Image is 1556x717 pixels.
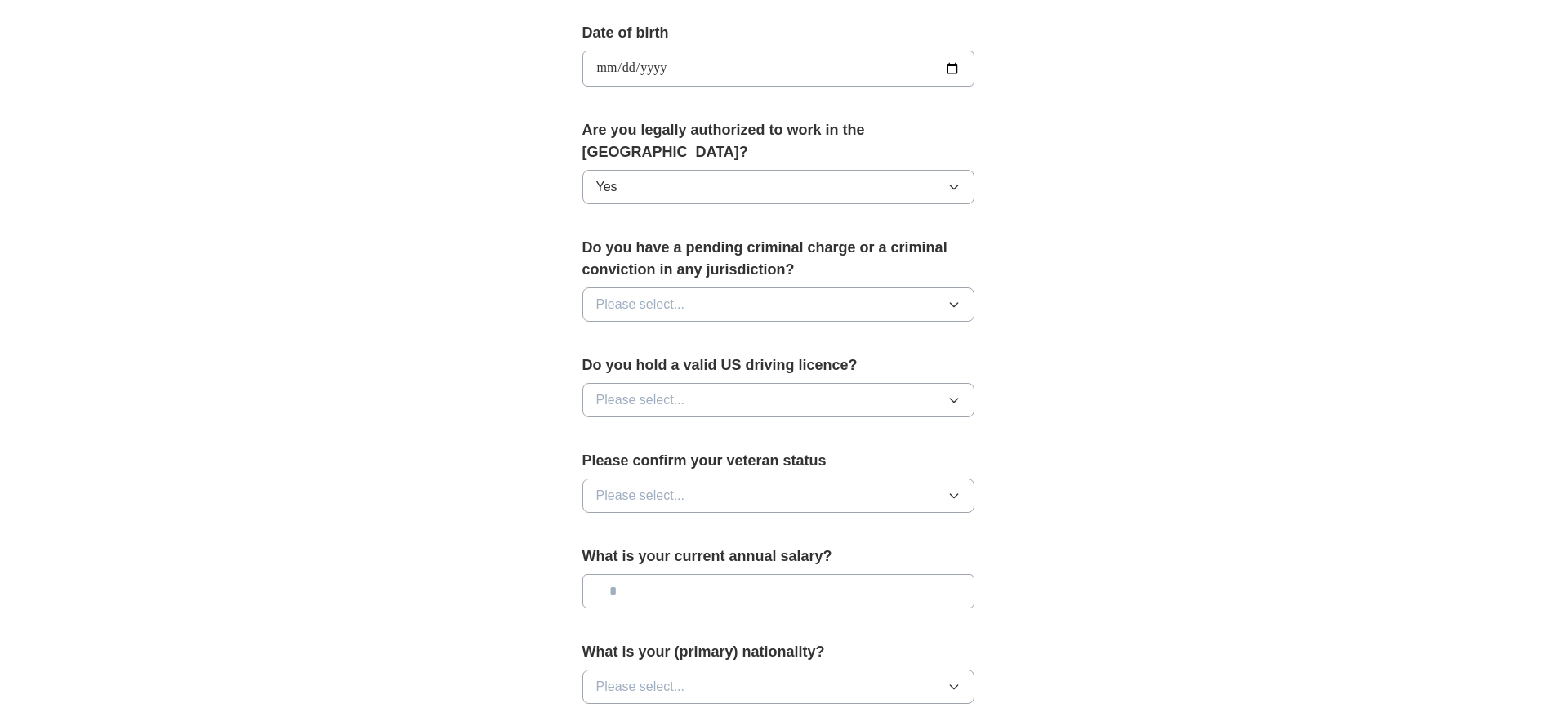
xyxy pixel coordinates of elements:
span: Please select... [596,486,685,505]
button: Please select... [582,479,974,513]
label: Please confirm your veteran status [582,450,974,472]
label: Are you legally authorized to work in the [GEOGRAPHIC_DATA]? [582,119,974,163]
span: Please select... [596,295,685,314]
label: Do you hold a valid US driving licence? [582,354,974,376]
button: Yes [582,170,974,204]
label: Do you have a pending criminal charge or a criminal conviction in any jurisdiction? [582,237,974,281]
span: Please select... [596,677,685,697]
button: Please select... [582,670,974,704]
label: What is your current annual salary? [582,546,974,568]
span: Please select... [596,390,685,410]
span: Yes [596,177,617,197]
label: What is your (primary) nationality? [582,641,974,663]
label: Date of birth [582,22,974,44]
button: Please select... [582,287,974,322]
button: Please select... [582,383,974,417]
